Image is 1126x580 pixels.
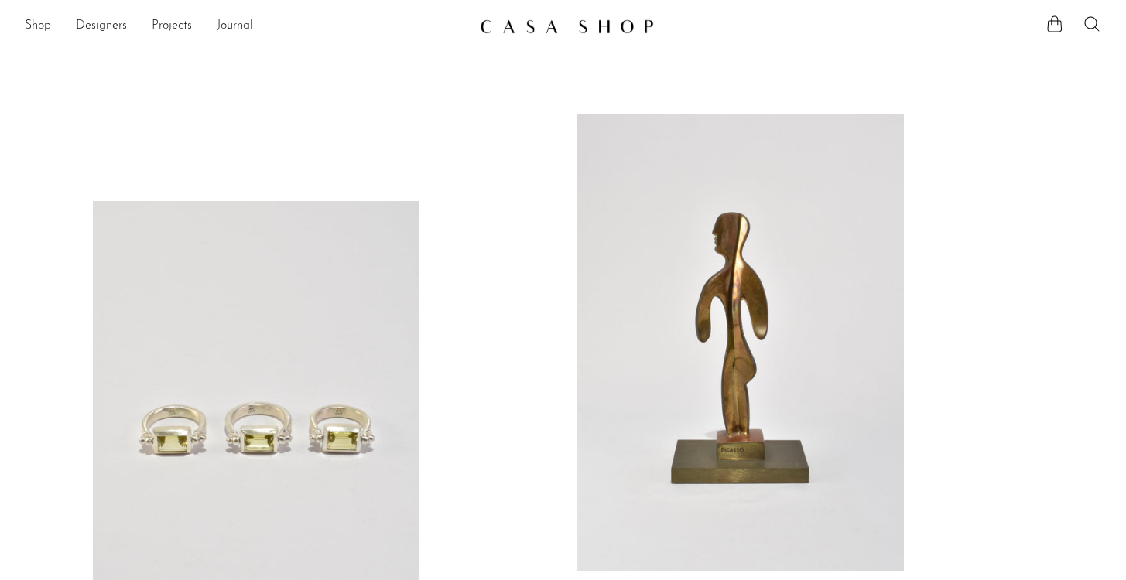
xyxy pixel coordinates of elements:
[25,13,467,39] ul: NEW HEADER MENU
[76,16,127,36] a: Designers
[25,16,51,36] a: Shop
[217,16,253,36] a: Journal
[25,13,467,39] nav: Desktop navigation
[152,16,192,36] a: Projects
